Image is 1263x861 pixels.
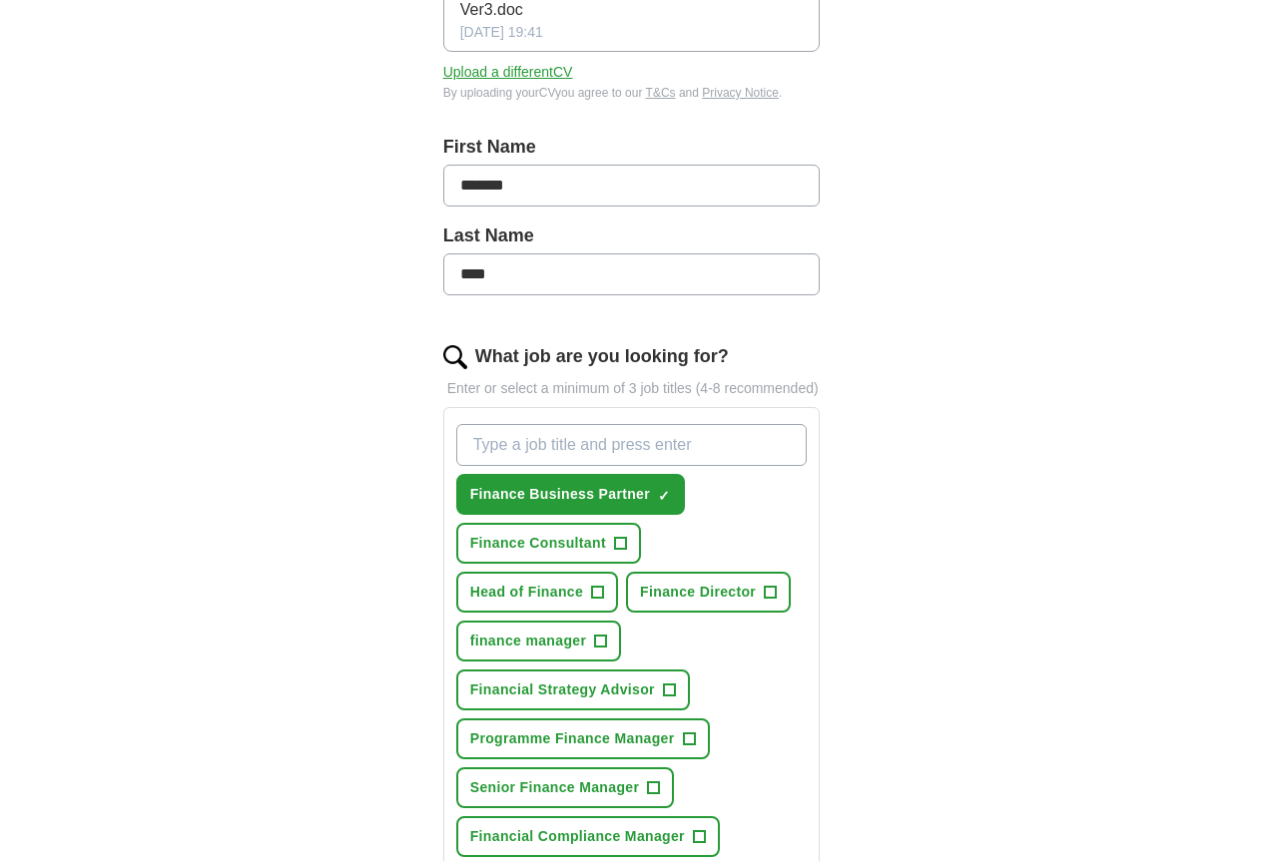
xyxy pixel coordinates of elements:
button: Financial Strategy Advisor [456,669,690,710]
button: Upload a differentCV [443,62,573,83]
button: Finance Consultant [456,523,641,564]
button: Financial Compliance Manager [456,816,720,857]
span: Senior Finance Manager [470,777,640,798]
label: First Name [443,134,821,161]
span: Finance Director [640,582,756,603]
input: Type a job title and press enter [456,424,808,466]
label: Last Name [443,222,821,249]
label: What job are you looking for? [475,343,729,370]
button: Senior Finance Manager [456,767,675,808]
div: By uploading your CV you agree to our and . [443,84,821,102]
span: ✓ [658,488,670,504]
button: Programme Finance Manager [456,718,710,759]
span: [DATE] 19:41 [460,22,543,43]
a: Privacy Notice [702,86,779,100]
img: search.png [443,345,467,369]
a: T&Cs [646,86,676,100]
span: Financial Strategy Advisor [470,679,655,700]
p: Enter or select a minimum of 3 job titles (4-8 recommended) [443,378,821,399]
button: Finance Director [626,572,791,613]
span: Finance Business Partner [470,484,650,505]
button: finance manager [456,621,622,661]
span: Financial Compliance Manager [470,826,685,847]
span: finance manager [470,631,587,651]
button: Finance Business Partner✓ [456,474,685,515]
span: Head of Finance [470,582,583,603]
span: Finance Consultant [470,533,606,554]
span: Programme Finance Manager [470,728,675,749]
button: Head of Finance [456,572,618,613]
